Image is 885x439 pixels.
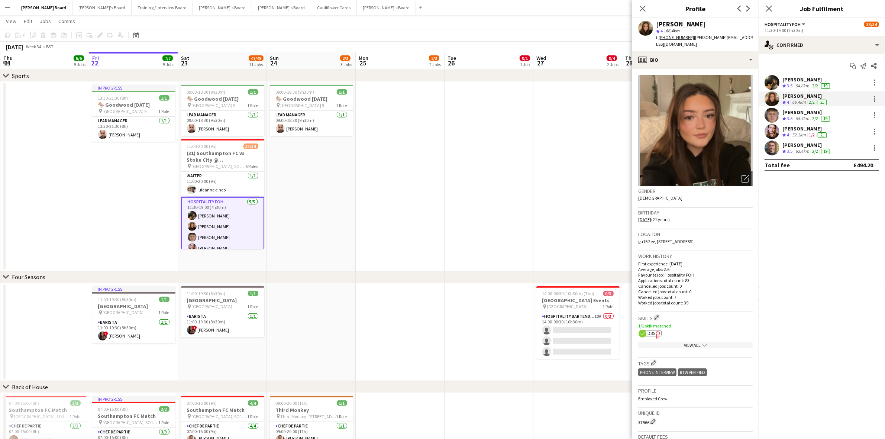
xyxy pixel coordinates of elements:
span: 2/3 [340,55,351,61]
div: 68.4km [794,116,811,122]
span: Week 34 [25,44,43,49]
span: 07:00-15:00 (8h) [9,400,39,406]
p: Cancelled jobs total count: 0 [638,289,753,294]
span: Mon [359,55,368,61]
span: [GEOGRAPHIC_DATA] 9 [192,103,236,108]
p: Applications total count: 83 [638,278,753,283]
app-card-role: Hospitality Bartender10A0/314:00-00:30 (10h30m) [536,312,620,359]
span: 07:00-15:00 (8h) [98,406,128,412]
div: 21 [818,132,827,138]
span: 0/4 [607,55,617,61]
span: Third Monkey- [STREET_ADDRESS] [281,414,336,419]
div: Total fee [765,161,790,169]
app-job-card: 11:00-19:30 (8h30m)1/1[GEOGRAPHIC_DATA] [GEOGRAPHIC_DATA]1 RoleBarista1/111:00-19:30 (8h30m)![PER... [181,286,264,338]
p: 1/1 skill matched [638,323,753,329]
div: [PERSON_NAME] [782,93,828,99]
span: 11:00-19:30 (8h30m) [98,297,137,302]
span: 4 [787,132,789,138]
span: DBS [647,330,655,336]
span: 6 Roles [246,164,258,169]
span: 1 Role [248,414,258,419]
button: [PERSON_NAME]'s Board [252,0,311,15]
span: [GEOGRAPHIC_DATA] [547,304,588,309]
a: Edit [21,16,35,26]
span: [GEOGRAPHIC_DATA] [103,310,144,315]
app-job-card: In progress11:00-19:30 (8h30m)1/1[GEOGRAPHIC_DATA] [GEOGRAPHIC_DATA]1 RoleBarista1/111:00-19:30 (... [92,286,175,343]
span: gu15 2ee, [STREET_ADDRESS] [638,239,694,244]
span: ! [104,332,108,336]
p: First experience: [DATE] [638,261,753,267]
span: 3.5 [787,148,792,154]
app-card-role: Lead Manager1/109:00-18:30 (9h30m)[PERSON_NAME] [181,111,264,136]
div: Back of House [12,383,48,391]
div: 52.2km [791,132,807,138]
span: 4 [787,99,789,105]
div: Open photos pop-in [738,171,753,186]
img: Crew avatar or photo [638,75,753,186]
app-skills-label: 2/2 [809,99,815,105]
h3: Gender [638,188,753,194]
span: 33/34 [243,143,258,149]
span: 1/1 [159,297,169,302]
div: [PERSON_NAME] [782,142,831,148]
div: View All [638,342,753,348]
span: 23 [180,59,189,67]
div: 11:30-19:00 (7h30m) [765,28,879,33]
div: BST [46,44,54,49]
div: In progress13:30-21:30 (8h)1/1🏇 Goodwood [DATE] [GEOGRAPHIC_DATA] 91 RoleLead Manager1/113:30-21:... [92,85,175,142]
h3: Southampton FC Match [3,407,87,413]
div: £494.20 [853,161,873,169]
span: 3.5 [787,83,792,88]
app-job-card: 11:00-20:00 (9h)33/34(31) Southampton FC vs Stoke City @ [GEOGRAPHIC_DATA] [GEOGRAPHIC_DATA], SO1... [181,139,264,249]
tcxspan: Call 28-01-2004 via 3CX [638,217,651,222]
p: Cancelled jobs count: 0 [638,283,753,289]
span: 21 [2,59,13,67]
span: 1 Role [159,310,169,315]
span: 27 [535,59,546,67]
div: [PERSON_NAME] [782,109,831,116]
span: [DEMOGRAPHIC_DATA] [638,195,682,201]
div: In progress [92,85,175,91]
h3: Profile [638,387,753,394]
span: 1/1 [159,95,169,101]
app-job-card: 09:00-18:30 (9h30m)1/1🏇 Goodwood [DATE] [GEOGRAPHIC_DATA] 91 RoleLead Manager1/109:00-18:30 (9h30... [270,85,353,136]
span: 14:00-00:30 (10h30m) (Thu) [542,291,595,296]
div: Confirmed [759,36,885,54]
div: Bio [632,51,759,69]
span: 25 [358,59,368,67]
span: 09:00-18:30 (9h30m) [187,89,226,95]
span: [GEOGRAPHIC_DATA], SO14 5FP [103,420,159,425]
app-job-card: 09:00-18:30 (9h30m)1/1🏇 Goodwood [DATE] [GEOGRAPHIC_DATA] 91 RoleLead Manager1/109:00-18:30 (9h30... [181,85,264,136]
div: RTW Verified [678,368,707,376]
a: View [3,16,19,26]
div: Phone Interview [638,368,676,376]
span: 1 Role [70,414,81,419]
div: Four Seasons [12,273,45,281]
span: 09:00-20:00 (11h) [276,400,308,406]
app-card-role: Waiter1/111:00-20:00 (9h)juleanne cinco [181,172,264,197]
div: 62.4km [794,148,811,155]
div: In progress [92,286,175,292]
span: Comms [58,18,75,25]
span: 3/3 [159,406,169,412]
span: [GEOGRAPHIC_DATA], SO14 5FP [192,164,246,169]
span: 22 [91,59,99,67]
span: 2/3 [429,55,439,61]
span: 7/7 [162,55,173,61]
h3: Third Monkey [270,407,353,413]
h3: Profile [632,4,759,13]
span: 1/1 [248,89,258,95]
app-card-role: Barista1/111:00-19:30 (8h30m)![PERSON_NAME] [92,318,175,343]
div: 1 Job [520,62,530,67]
button: [PERSON_NAME]'s Board [193,0,252,15]
button: Cauliflower Cards [311,0,357,15]
span: 24 [269,59,279,67]
div: 21 [818,100,827,105]
span: t. [656,35,694,40]
h3: 🏇 Goodwood [DATE] [270,96,353,102]
div: 3 Jobs [340,62,352,67]
app-skills-label: 1/2 [809,132,815,138]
